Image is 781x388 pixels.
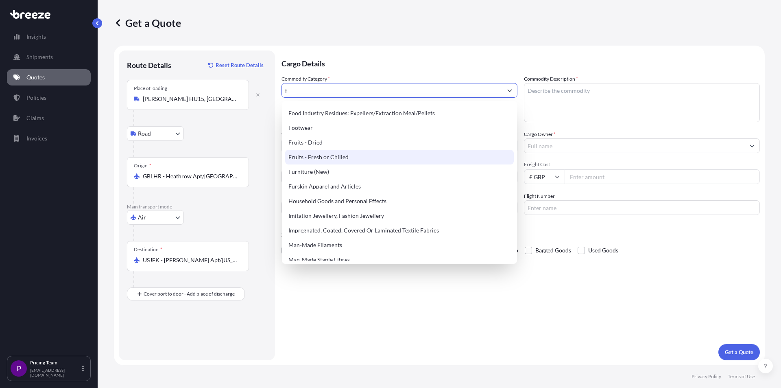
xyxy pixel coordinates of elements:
p: Pricing Team [30,360,81,366]
div: Fruits - Dried [285,135,514,150]
label: Cargo Owner [524,130,556,138]
span: Commodity Value [281,130,517,137]
input: Full name [524,138,745,153]
span: Cover port to door - Add place of discharge [144,290,235,298]
p: Get a Quote [725,348,753,356]
span: Air [138,213,146,221]
div: Furniture (New) [285,164,514,179]
p: Claims [26,114,44,122]
label: Flight Number [524,192,555,200]
p: Invoices [26,134,47,142]
p: Privacy Policy [692,373,721,380]
p: Main transport mode [127,204,267,210]
input: Destination [143,256,239,264]
div: Destination [134,246,162,253]
input: Select a commodity type [282,83,502,98]
input: Place of loading [143,95,239,103]
span: Road [138,129,151,138]
button: Show suggestions [502,83,517,98]
div: Impregnated, Coated, Covered Or Laminated Textile Fabrics [285,223,514,238]
div: Footwear [285,121,514,135]
input: Enter amount [565,169,760,184]
p: Terms of Use [728,373,755,380]
button: Select transport [127,210,184,225]
span: Freight Cost [524,161,760,168]
p: Quotes [26,73,45,81]
span: Used Goods [588,244,618,256]
span: Load Type [281,161,306,169]
div: Origin [134,162,151,169]
p: Reset Route Details [216,61,264,69]
div: Man-Made Staple Fibres [285,252,514,267]
div: Furskin Apparel and Articles [285,179,514,194]
div: Household Goods and Personal Effects [285,194,514,208]
p: Insights [26,33,46,41]
div: Place of loading [134,85,167,92]
p: Route Details [127,60,171,70]
input: Enter name [524,200,760,215]
div: Imitation Jewellery, Fashion Jewellery [285,208,514,223]
p: Get a Quote [114,16,181,29]
p: Policies [26,94,46,102]
p: Special Conditions [281,231,760,238]
p: [EMAIL_ADDRESS][DOMAIN_NAME] [30,368,81,377]
span: P [17,364,21,373]
p: Shipments [26,53,53,61]
div: Fruits - Fresh or Chilled [285,150,514,164]
label: Booking Reference [281,192,322,200]
p: Cargo Details [281,50,760,75]
input: Origin [143,172,239,180]
input: Your internal reference [281,200,517,215]
button: Show suggestions [745,138,759,153]
button: Select transport [127,126,184,141]
label: Commodity Description [524,75,578,83]
div: Man-Made Filaments [285,238,514,252]
div: Food Industry Residues: Expellers/Extraction Meal/Pellets [285,106,514,121]
span: Bagged Goods [535,244,571,256]
label: Commodity Category [281,75,330,83]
